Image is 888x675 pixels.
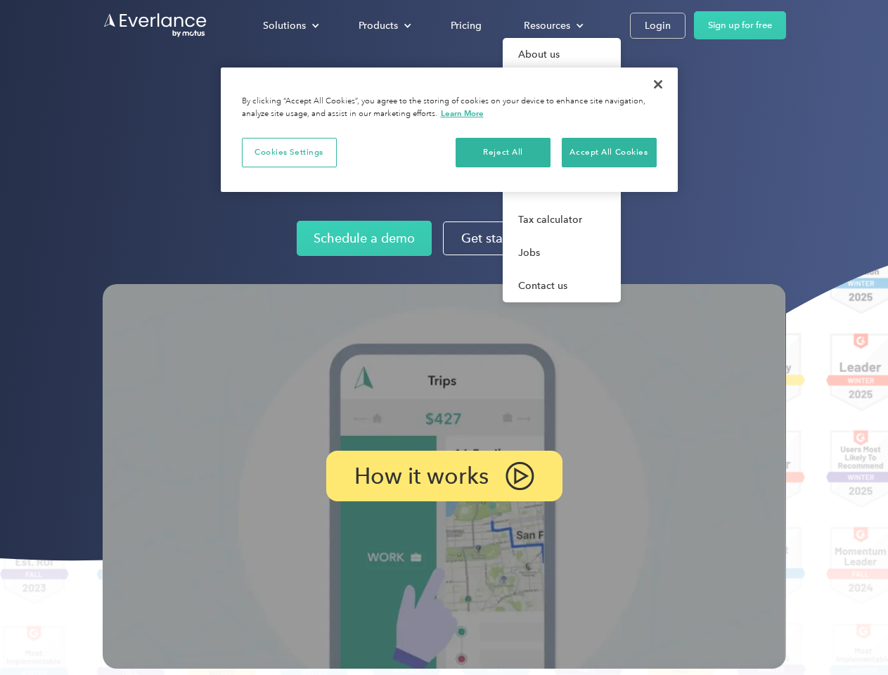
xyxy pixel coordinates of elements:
a: Sign up for free [694,11,786,39]
a: Schedule a demo [297,221,432,256]
div: Solutions [249,13,330,38]
a: More information about your privacy, opens in a new tab [441,108,484,118]
a: Tax calculator [503,203,621,236]
nav: Resources [503,38,621,302]
button: Close [643,69,674,100]
a: Jobs [503,236,621,269]
a: Get started for free [443,221,591,255]
div: Products [345,13,423,38]
button: Cookies Settings [242,138,337,167]
input: Submit [103,84,174,113]
button: Reject All [456,138,551,167]
button: Accept All Cookies [562,138,657,167]
a: Go to homepage [103,12,208,39]
div: Pricing [451,17,482,34]
p: How it works [354,468,489,484]
div: Solutions [263,17,306,34]
a: Pricing [437,13,496,38]
a: Contact us [503,269,621,302]
div: By clicking “Accept All Cookies”, you agree to the storing of cookies on your device to enhance s... [242,96,657,120]
div: Resources [524,17,570,34]
div: Cookie banner [221,67,678,192]
div: Privacy [221,67,678,192]
a: Login [630,13,686,39]
div: Resources [510,13,595,38]
a: About us [503,38,621,71]
div: Products [359,17,398,34]
div: Login [645,17,671,34]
